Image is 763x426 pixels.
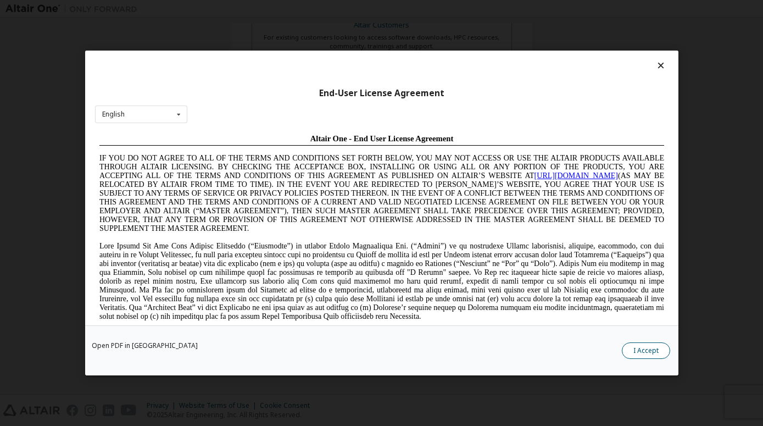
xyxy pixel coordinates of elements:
[92,342,198,349] a: Open PDF in [GEOGRAPHIC_DATA]
[4,112,569,191] span: Lore Ipsumd Sit Ame Cons Adipisc Elitseddo (“Eiusmodte”) in utlabor Etdolo Magnaaliqua Eni. (“Adm...
[622,342,670,359] button: I Accept
[95,88,669,99] div: End-User License Agreement
[439,42,523,50] a: [URL][DOMAIN_NAME]
[102,111,125,118] div: English
[4,24,569,103] span: IF YOU DO NOT AGREE TO ALL OF THE TERMS AND CONDITIONS SET FORTH BELOW, YOU MAY NOT ACCESS OR USE...
[215,4,359,13] span: Altair One - End User License Agreement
